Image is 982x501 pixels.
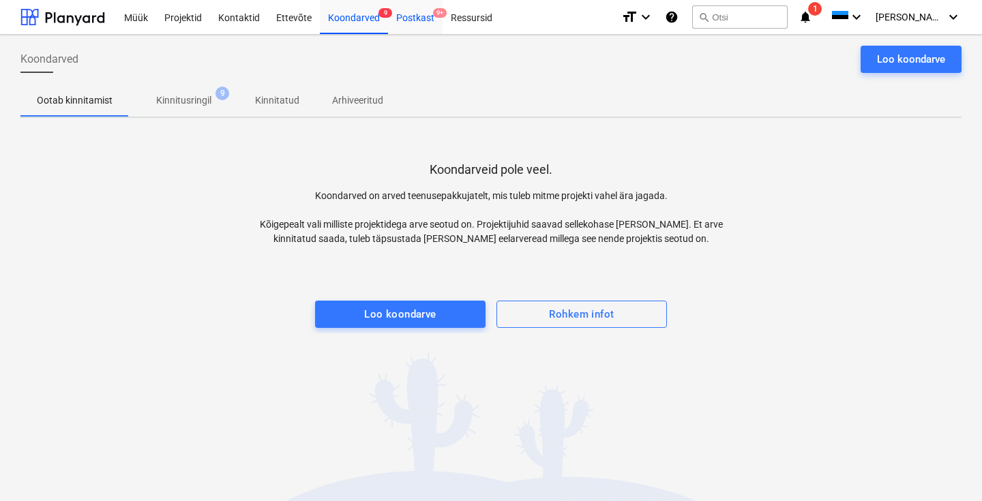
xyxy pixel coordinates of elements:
div: Loo koondarve [364,305,436,323]
span: 1 [808,2,822,16]
p: Koondarved on arved teenusepakkujatelt, mis tuleb mitme projekti vahel ära jagada. Kõigepealt val... [256,189,726,246]
div: Loo koondarve [877,50,945,68]
button: Loo koondarve [315,301,486,328]
i: format_size [621,9,638,25]
i: Abikeskus [665,9,679,25]
p: Kinnitatud [255,93,299,108]
span: 9 [378,8,392,18]
button: Loo koondarve [861,46,962,73]
span: [PERSON_NAME][GEOGRAPHIC_DATA] [876,12,944,22]
button: Otsi [692,5,788,29]
p: Arhiveeritud [332,93,383,108]
span: Koondarved [20,51,78,67]
p: Kinnitusringil [156,93,211,108]
p: Koondarveid pole veel. [430,162,552,178]
span: search [698,12,709,22]
i: keyboard_arrow_down [848,9,865,25]
p: Ootab kinnitamist [37,93,113,108]
i: keyboard_arrow_down [945,9,962,25]
i: keyboard_arrow_down [638,9,654,25]
span: 9 [215,87,229,100]
span: 9+ [433,8,447,18]
button: Rohkem infot [496,301,667,328]
div: Rohkem infot [549,305,614,323]
i: notifications [799,9,812,25]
